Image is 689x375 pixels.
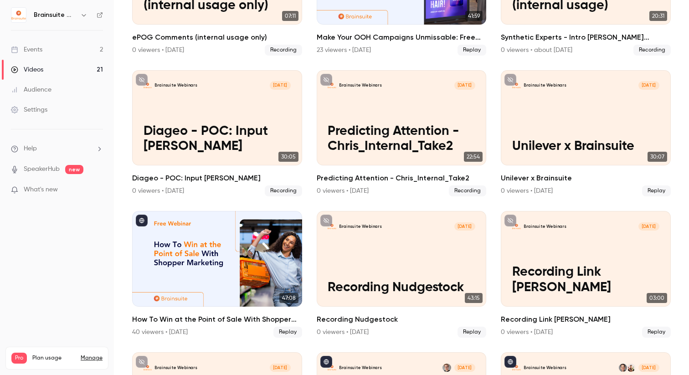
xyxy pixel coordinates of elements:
[339,82,382,88] p: Brainsuite Webinars
[501,328,553,337] div: 0 viewers • [DATE]
[619,364,627,372] img: Peter Krause
[449,185,486,196] span: Recording
[465,11,483,21] span: 41:59
[633,45,671,56] span: Recording
[647,293,667,303] span: 03:00
[328,124,475,154] p: Predicting Attention - Chris_Internal_Take2
[270,364,291,372] span: [DATE]
[512,139,659,154] p: Unilever x Brainsuite
[132,70,302,197] li: Diageo - POC: Input Chris
[81,354,103,362] a: Manage
[278,152,298,162] span: 30:05
[328,280,475,295] p: Recording Nudgestock
[154,365,197,371] p: Brainsuite Webinars
[11,65,43,74] div: Videos
[317,70,487,197] a: Predicting Attention - Chris_Internal_Take2Brainsuite Webinars[DATE]Predicting Attention - Chris_...
[154,82,197,88] p: Brainsuite Webinars
[524,224,566,230] p: Brainsuite Webinars
[504,74,516,86] button: unpublished
[320,215,332,226] button: unpublished
[501,70,671,197] li: Unilever x Brainsuite
[32,354,75,362] span: Plan usage
[464,152,483,162] span: 22:54
[132,32,302,43] h2: ePOG Comments (internal usage only)
[501,173,671,184] h2: Unilever x Brainsuite
[339,365,382,371] p: Brainsuite Webinars
[458,327,486,338] span: Replay
[458,45,486,56] span: Replay
[34,10,77,20] h6: Brainsuite Webinars
[512,265,659,295] p: Recording Link [PERSON_NAME]
[501,211,671,338] a: Recording Link Chris NudgestockBrainsuite Webinars[DATE]Recording Link [PERSON_NAME]03:00Recordin...
[132,186,184,195] div: 0 viewers • [DATE]
[317,211,487,338] a: Recording NudgestockBrainsuite Webinars[DATE]Recording Nudgestock43:15Recording Nudgestock0 viewe...
[265,45,302,56] span: Recording
[265,185,302,196] span: Recording
[270,81,291,89] span: [DATE]
[638,222,659,231] span: [DATE]
[339,224,382,230] p: Brainsuite Webinars
[442,364,451,372] img: Alexander Kunert
[501,314,671,325] h2: Recording Link [PERSON_NAME]
[454,364,475,372] span: [DATE]
[273,327,302,338] span: Replay
[11,85,51,94] div: Audience
[504,356,516,368] button: published
[24,144,37,154] span: Help
[524,365,566,371] p: Brainsuite Webinars
[92,186,103,194] iframe: Noticeable Trigger
[501,70,671,197] a: Unilever x BrainsuiteBrainsuite Webinars[DATE]Unilever x Brainsuite30:07Unilever x Brainsuite0 vi...
[638,81,659,89] span: [DATE]
[11,353,27,364] span: Pro
[136,74,148,86] button: unpublished
[649,11,667,21] span: 20:31
[454,222,475,231] span: [DATE]
[317,173,487,184] h2: Predicting Attention - Chris_Internal_Take2
[11,45,42,54] div: Events
[465,293,483,303] span: 43:15
[524,82,566,88] p: Brainsuite Webinars
[136,215,148,226] button: published
[627,364,635,372] img: Andreas Billker
[282,11,298,21] span: 07:11
[501,211,671,338] li: Recording Link Chris Nudgestock
[648,152,667,162] span: 30:07
[132,211,302,338] li: How To Win at the Point of Sale With Shopper Marketing
[317,46,371,55] div: 23 viewers • [DATE]
[642,327,671,338] span: Replay
[317,70,487,197] li: Predicting Attention - Chris_Internal_Take2
[501,32,671,43] h2: Synthetic Experts - Intro [PERSON_NAME] (internal usage)
[11,8,26,22] img: Brainsuite Webinars
[132,46,184,55] div: 0 viewers • [DATE]
[317,32,487,43] h2: Make Your OOH Campaigns Unmissable: Free Masterclass
[24,164,60,174] a: SpeakerHub
[454,81,475,89] span: [DATE]
[317,314,487,325] h2: Recording Nudgestock
[504,215,516,226] button: unpublished
[320,74,332,86] button: unpublished
[638,364,659,372] span: [DATE]
[320,356,332,368] button: published
[132,314,302,325] h2: How To Win at the Point of Sale With Shopper Marketing
[501,46,572,55] div: 0 viewers • about [DATE]
[132,70,302,197] a: Diageo - POC: Input ChrisBrainsuite Webinars[DATE]Diageo - POC: Input [PERSON_NAME]30:05Diageo - ...
[317,328,369,337] div: 0 viewers • [DATE]
[24,185,58,195] span: What's new
[317,186,369,195] div: 0 viewers • [DATE]
[136,356,148,368] button: unpublished
[317,211,487,338] li: Recording Nudgestock
[11,144,103,154] li: help-dropdown-opener
[11,105,47,114] div: Settings
[132,211,302,338] a: 47:08How To Win at the Point of Sale With Shopper Marketing40 viewers • [DATE]Replay
[501,186,553,195] div: 0 viewers • [DATE]
[132,173,302,184] h2: Diageo - POC: Input [PERSON_NAME]
[132,328,188,337] div: 40 viewers • [DATE]
[279,293,298,303] span: 47:08
[144,124,291,154] p: Diageo - POC: Input [PERSON_NAME]
[642,185,671,196] span: Replay
[65,165,83,174] span: new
